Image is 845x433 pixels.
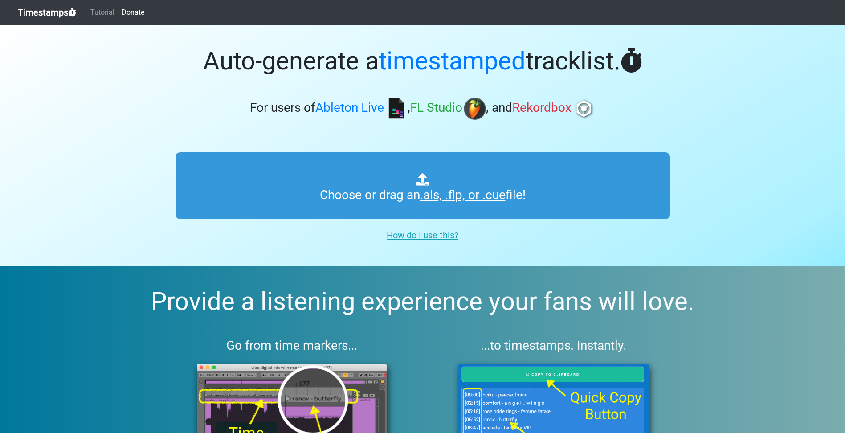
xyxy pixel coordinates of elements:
h2: Provide a listening experience your fans will love. [21,287,824,317]
img: ableton.png [385,98,408,120]
span: Rekordbox [512,101,571,115]
img: fl.png [464,98,486,120]
h1: Auto-generate a tracklist. [176,46,670,76]
span: FL Studio [410,101,462,115]
h3: ...to timestamps. Instantly. [437,338,670,353]
a: Donate [118,4,148,21]
h3: For users of , , and [176,98,670,120]
a: Timestamps [18,4,76,21]
h3: Go from time markers... [176,338,408,353]
u: How do I use this? [387,230,458,241]
span: timestamped [379,46,526,76]
img: rb.png [573,98,595,120]
span: Ableton Live [315,101,384,115]
a: Tutorial [87,4,118,21]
